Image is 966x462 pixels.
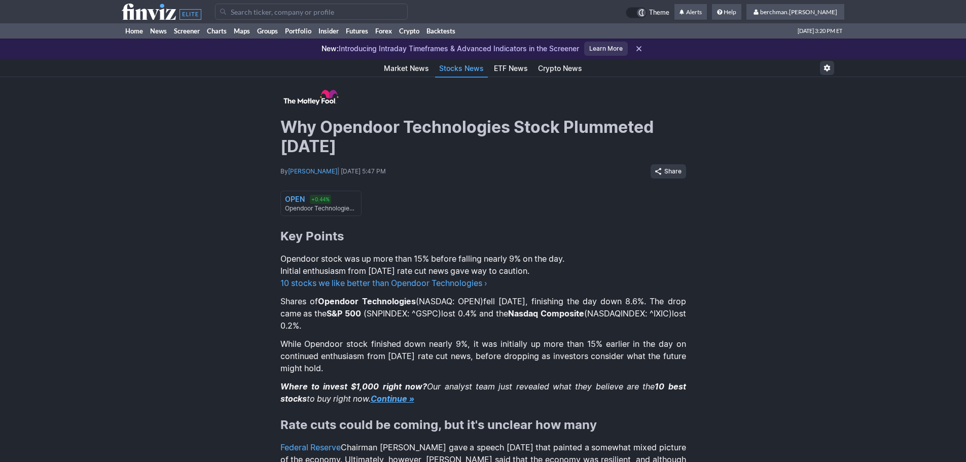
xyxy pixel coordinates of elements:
[310,195,331,204] div: +0.44%
[280,417,686,433] h2: Rate cuts could be coming, but it's unclear how many
[508,308,584,318] strong: Nasdaq Composite
[285,204,357,212] div: Opendoor Technologies Inc
[364,308,441,318] span: (SNPINDEX: ^GSPC)
[285,194,305,204] div: OPEN
[760,8,837,16] span: berchman.[PERSON_NAME]
[651,164,686,179] button: Share
[321,44,339,53] span: New:
[280,381,686,404] em: Our analyst team just revealed what they believe are the to buy right now.
[280,381,427,392] strong: Where to invest $1,000 right now?
[170,23,203,39] a: Screener
[280,191,362,216] a: OPEN +0.44% Opendoor Technologies Inc
[215,4,408,20] input: Search
[280,442,341,452] a: Federal Reserve
[280,265,686,277] p: Initial enthusiasm from [DATE] rate cut news gave way to caution.
[280,167,651,175] div: By | [DATE] 5:47 PM
[584,42,628,56] a: Learn More
[423,23,459,39] a: Backtests
[490,60,532,78] a: ETF News
[280,381,686,404] strong: 10 best stocks
[674,4,707,20] a: Alerts
[342,23,372,39] a: Futures
[746,4,844,20] a: berchman.[PERSON_NAME]
[147,23,170,39] a: News
[626,7,669,18] a: Theme
[122,23,147,39] a: Home
[315,23,342,39] a: Insider
[280,253,686,265] p: Opendoor stock was up more than 15% before falling nearly 9% on the day.
[534,60,586,78] a: Crypto News
[416,296,483,306] span: (NASDAQ: OPEN)
[664,166,682,176] span: Share
[230,23,254,39] a: Maps
[280,278,487,288] a: 10 stocks we like better than Opendoor Technologies ›
[318,296,416,306] strong: Opendoor Technologies
[380,60,433,78] a: Market News
[372,23,396,39] a: Forex
[288,167,337,175] a: [PERSON_NAME]
[327,308,361,318] strong: S&P 500
[396,23,423,39] a: Crypto
[254,23,281,39] a: Groups
[712,4,741,20] a: Help
[280,228,686,244] h2: Key Points
[280,338,686,374] p: While Opendoor stock finished down nearly 9%, it was initially up more than 15% earlier in the da...
[798,23,842,39] span: [DATE] 3:20 PM ET
[280,295,686,332] p: Shares of fell [DATE], finishing the day down 8.6%. The drop came as the lost 0.4% and the lost 0...
[649,7,669,18] span: Theme
[435,60,488,78] a: Stocks News
[281,23,315,39] a: Portfolio
[321,44,579,54] p: Introducing Intraday Timeframes & Advanced Indicators in the Screener
[371,394,414,404] a: Continue »
[584,308,672,318] span: (NASDAQINDEX: ^IXIC)
[280,118,686,156] h1: Why Opendoor Technologies Stock Plummeted [DATE]
[203,23,230,39] a: Charts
